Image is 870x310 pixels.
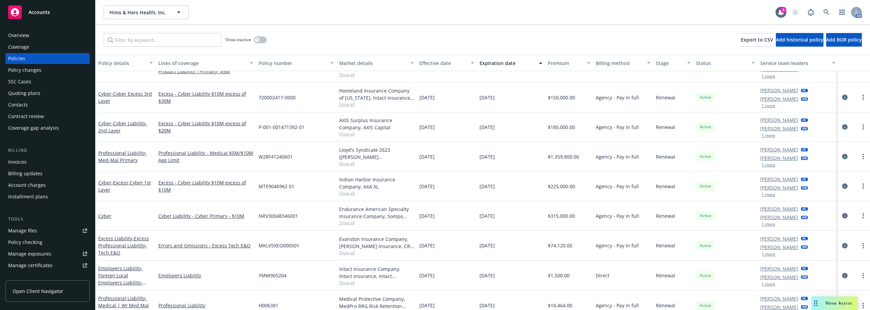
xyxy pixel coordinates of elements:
[835,5,849,19] a: Switch app
[596,302,639,309] span: Agency - Pay in full
[859,272,867,280] a: more
[762,222,775,226] button: 1 more
[104,5,189,19] button: Hims & Hers Health, Inc.
[841,242,849,250] a: circleInformation
[339,176,414,190] div: Indian Harbor Insurance Company, AXA XL
[5,65,90,76] a: Policy changes
[8,272,42,282] div: Manage claims
[548,242,572,249] span: $74,120.00
[158,302,253,309] a: Professional Liability
[656,124,675,131] span: Renewal
[339,280,414,285] span: Show all
[98,91,152,104] span: - Cyber Excess 3rd Layer
[699,213,712,219] span: Active
[480,153,495,160] span: [DATE]
[5,147,90,154] div: Billing
[158,60,246,67] div: Lines of coverage
[259,272,286,279] span: YMM905204
[820,5,833,19] a: Search
[656,212,675,219] span: Renewal
[339,117,414,131] div: AXIS Surplus Insurance Company, AXIS Capital
[760,244,798,251] a: [PERSON_NAME]
[762,133,775,137] button: 1 more
[336,55,417,71] button: Market details
[758,55,838,71] button: Service team leaders
[225,37,251,43] span: Show inactive
[480,302,495,309] span: [DATE]
[5,248,90,259] span: Manage exposures
[259,212,298,219] span: NRV30048346001
[98,179,151,193] a: Cyber
[859,93,867,101] a: more
[158,68,253,75] a: Product Liability - Primary- $5M
[158,179,253,193] a: Excess - Cyber Liability $10M excess of $10M
[760,295,798,302] a: [PERSON_NAME]
[656,272,675,279] span: Renewal
[760,87,798,94] a: [PERSON_NAME]
[98,120,147,134] span: - Cyber Liability-2nd Layer
[826,36,862,43] span: Add BOR policy
[762,193,775,197] button: 1 more
[5,180,90,191] a: Account charges
[5,3,90,22] a: Accounts
[825,300,852,306] span: Nova Assist
[8,76,31,87] div: SSC Cases
[158,90,253,104] a: Excess - Cyber Liability $10M excess of $30M
[95,55,156,71] button: Policy details
[339,146,414,161] div: Lloyd's Syndicate 2623 ([PERSON_NAME] [PERSON_NAME] Limited), [PERSON_NAME] Group, CRC Group
[419,212,435,219] span: [DATE]
[5,76,90,87] a: SSC Cases
[596,242,639,249] span: Agency - Pay in full
[741,36,773,43] span: Export to CSV
[5,191,90,202] a: Installment plans
[548,153,579,160] span: $1,359,800.00
[760,60,828,67] div: Service team leaders
[480,183,495,190] span: [DATE]
[548,124,575,131] span: $185,000.00
[259,183,294,190] span: MTE9046962 01
[596,153,639,160] span: Agency - Pay in full
[596,94,639,101] span: Agency - Pay in full
[158,242,253,249] a: Errors and Omissions - Excess Tech E&O
[760,274,798,281] a: [PERSON_NAME]
[696,60,747,67] div: Status
[480,94,495,101] span: [DATE]
[760,265,798,272] a: [PERSON_NAME]
[804,5,818,19] a: Report a Bug
[419,272,435,279] span: [DATE]
[419,153,435,160] span: [DATE]
[780,7,786,13] div: 4
[419,302,435,309] span: [DATE]
[109,9,168,16] span: Hims & Hers Health, Inc.
[98,265,152,293] a: Employers Liability
[593,55,653,71] button: Billing method
[5,30,90,41] a: Overview
[699,94,712,100] span: Active
[8,168,42,179] div: Billing updates
[8,53,25,64] div: Policies
[776,33,823,47] button: Add historical policy
[339,220,414,226] span: Show all
[98,150,147,163] a: Professional Liability
[339,250,414,256] span: Show all
[256,55,336,71] button: Policy number
[760,95,798,102] a: [PERSON_NAME]
[699,303,712,309] span: Active
[5,53,90,64] a: Policies
[259,60,326,67] div: Policy number
[259,153,293,160] span: W28F41240601
[699,273,712,279] span: Active
[5,272,90,282] a: Manage claims
[8,65,41,76] div: Policy changes
[419,60,467,67] div: Effective date
[760,214,798,221] a: [PERSON_NAME]
[776,36,823,43] span: Add historical policy
[656,94,675,101] span: Renewal
[596,183,639,190] span: Agency - Pay in full
[8,157,27,167] div: Invoices
[760,184,798,191] a: [PERSON_NAME]
[841,212,849,220] a: circleInformation
[480,124,495,131] span: [DATE]
[158,272,253,279] a: Employers Liability
[760,116,798,124] a: [PERSON_NAME]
